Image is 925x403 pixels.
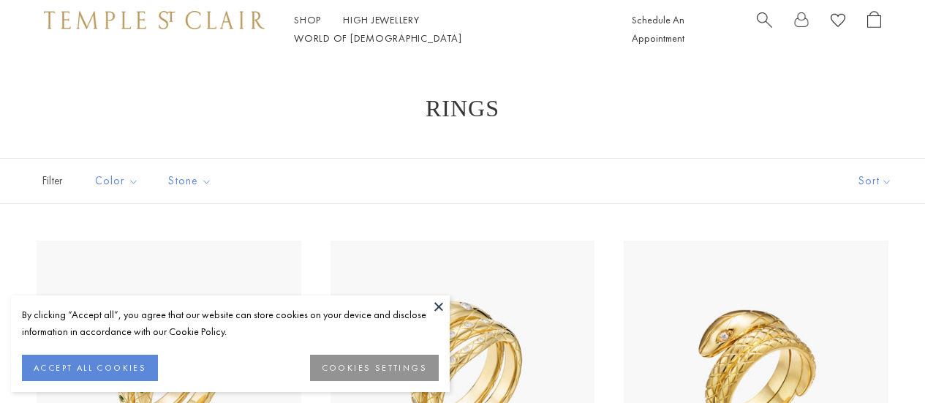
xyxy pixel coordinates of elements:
[294,31,461,45] a: World of [DEMOGRAPHIC_DATA]World of [DEMOGRAPHIC_DATA]
[84,165,150,197] button: Color
[632,13,684,45] a: Schedule An Appointment
[757,11,772,48] a: Search
[58,95,867,121] h1: Rings
[831,11,845,34] a: View Wishlist
[157,165,223,197] button: Stone
[44,11,265,29] img: Temple St. Clair
[310,355,439,381] button: COOKIES SETTINGS
[343,13,420,26] a: High JewelleryHigh Jewellery
[161,172,223,190] span: Stone
[826,159,925,203] button: Show sort by
[88,172,150,190] span: Color
[22,355,158,381] button: ACCEPT ALL COOKIES
[294,11,599,48] nav: Main navigation
[867,11,881,48] a: Open Shopping Bag
[294,13,321,26] a: ShopShop
[22,306,439,340] div: By clicking “Accept all”, you agree that our website can store cookies on your device and disclos...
